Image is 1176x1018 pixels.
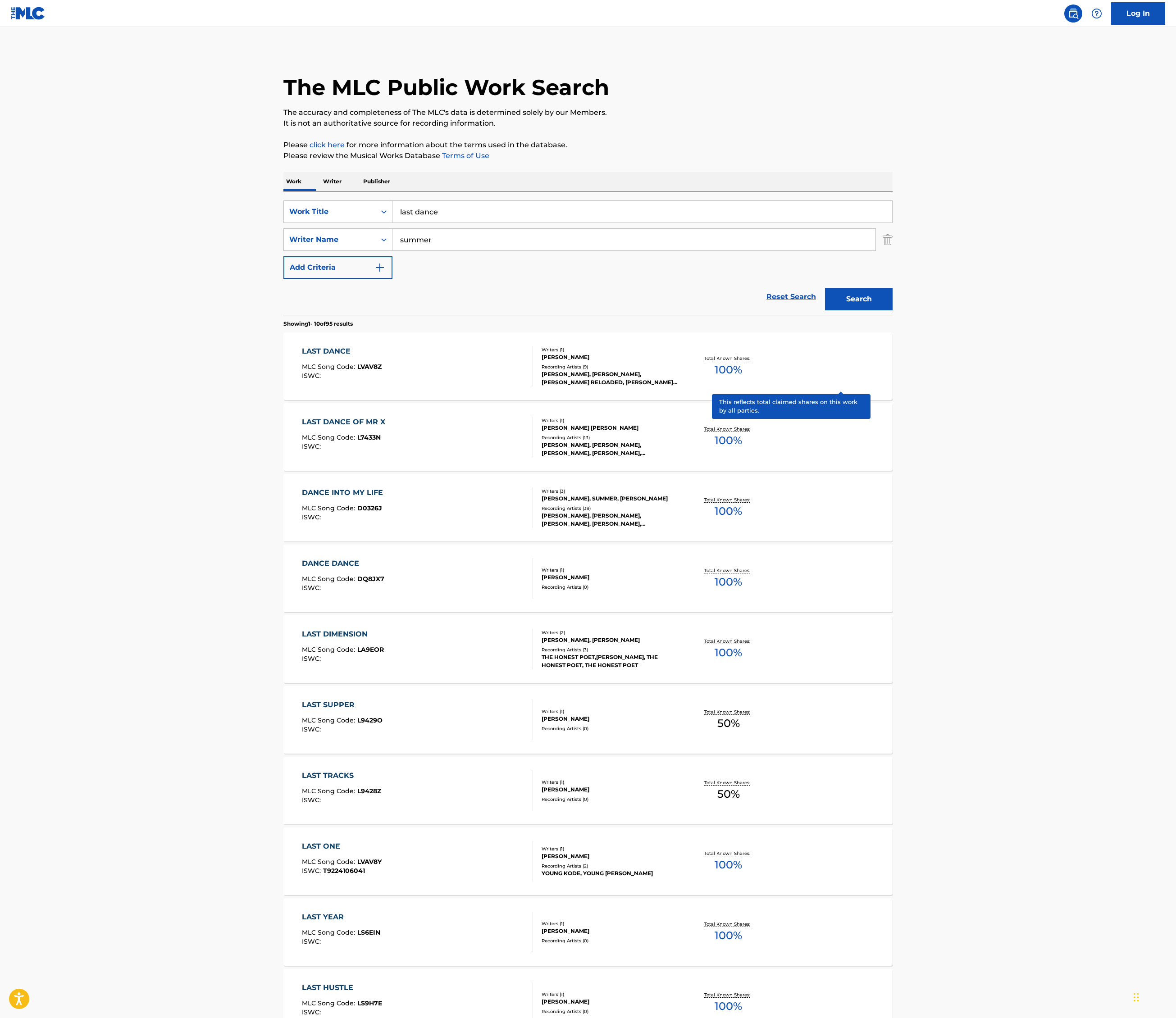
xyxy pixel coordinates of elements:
[283,118,893,129] p: It is not an authoritative source for recording information.
[542,991,678,998] div: Writers ( 1 )
[1091,8,1102,19] img: help
[357,858,382,866] span: LVAV8Y
[542,505,678,512] div: Recording Artists ( 39 )
[302,584,323,592] span: ISWC :
[542,796,678,803] div: Recording Artists ( 0 )
[302,487,387,498] div: DANCE INTO MY LIFE
[542,584,678,591] div: Recording Artists ( 0 )
[302,1008,323,1016] span: ISWC :
[310,141,345,149] a: click here
[542,434,678,441] div: Recording Artists ( 13 )
[704,638,752,645] p: Total Known Shares:
[542,1008,678,1015] div: Recording Artists ( 0 )
[302,867,323,875] span: ISWC :
[323,867,365,875] span: T9224106041
[302,558,384,569] div: DANCE DANCE
[704,567,752,574] p: Total Known Shares:
[704,709,752,715] p: Total Known Shares:
[715,645,742,661] span: 100 %
[357,433,381,441] span: L7433N
[302,982,382,993] div: LAST HUSTLE
[302,346,382,357] div: LAST DANCE
[1064,5,1082,23] a: Public Search
[704,921,752,927] p: Total Known Shares:
[542,937,678,944] div: Recording Artists ( 0 )
[715,998,742,1014] span: 100 %
[542,424,678,432] div: [PERSON_NAME] [PERSON_NAME]
[542,488,678,495] div: Writers ( 3 )
[302,937,323,945] span: ISWC :
[542,869,678,877] div: YOUNG KODE, YOUNG [PERSON_NAME]
[302,700,383,710] div: LAST SUPPER
[715,927,742,944] span: 100 %
[704,779,752,786] p: Total Known Shares:
[1134,984,1139,1011] div: Drag
[1131,975,1176,1018] iframe: Chat Widget
[283,403,893,471] a: LAST DANCE OF MR XMLC Song Code:L7433NISWC:Writers (1)[PERSON_NAME] [PERSON_NAME]Recording Artist...
[825,288,893,310] button: Search
[357,504,382,512] span: D0326J
[357,999,382,1007] span: LS9H7E
[283,107,893,118] p: The accuracy and completeness of The MLC's data is determined solely by our Members.
[302,363,357,371] span: MLC Song Code :
[283,256,392,279] button: Add Criteria
[357,716,383,724] span: L9429O
[302,999,357,1007] span: MLC Song Code :
[542,845,678,852] div: Writers ( 1 )
[542,779,678,786] div: Writers ( 1 )
[542,646,678,653] div: Recording Artists ( 3 )
[289,234,370,245] div: Writer Name
[704,850,752,857] p: Total Known Shares:
[542,725,678,732] div: Recording Artists ( 0 )
[715,503,742,519] span: 100 %
[542,852,678,860] div: [PERSON_NAME]
[302,928,357,936] span: MLC Song Code :
[283,74,609,101] h1: The MLC Public Work Search
[302,629,384,640] div: LAST DIMENSION
[542,346,678,353] div: Writers ( 1 )
[302,725,323,733] span: ISWC :
[440,151,489,160] a: Terms of Use
[542,495,678,503] div: [PERSON_NAME], SUMMER, [PERSON_NAME]
[283,545,893,612] a: DANCE DANCEMLC Song Code:DQ8JX7ISWC:Writers (1)[PERSON_NAME]Recording Artists (0)Total Known Shar...
[283,757,893,824] a: LAST TRACKSMLC Song Code:L9428ZISWC:Writers (1)[PERSON_NAME]Recording Artists (0)Total Known Shar...
[302,770,381,781] div: LAST TRACKS
[357,363,382,371] span: LVAV8Z
[302,912,380,923] div: LAST YEAR
[283,332,893,400] a: LAST DANCEMLC Song Code:LVAV8ZISWC:Writers (1)[PERSON_NAME]Recording Artists (9)[PERSON_NAME], [P...
[715,574,742,590] span: 100 %
[283,150,893,161] p: Please review the Musical Works Database
[717,715,740,732] span: 50 %
[302,796,323,804] span: ISWC :
[302,442,323,450] span: ISWC :
[1068,8,1079,19] img: search
[11,7,46,20] img: MLC Logo
[542,653,678,669] div: THE HONEST POET,[PERSON_NAME], THE HONEST POET, THE HONEST POET
[283,320,353,328] p: Showing 1 - 10 of 95 results
[542,441,678,457] div: [PERSON_NAME], [PERSON_NAME], [PERSON_NAME], [PERSON_NAME], [PERSON_NAME]
[542,863,678,869] div: Recording Artists ( 2 )
[302,858,357,866] span: MLC Song Code :
[302,433,357,441] span: MLC Song Code :
[283,898,893,966] a: LAST YEARMLC Song Code:LS6EINISWC:Writers (1)[PERSON_NAME]Recording Artists (0)Total Known Shares...
[357,575,384,583] span: DQ8JX7
[883,228,893,251] img: Delete Criterion
[357,787,381,795] span: L9428Z
[542,636,678,644] div: [PERSON_NAME], [PERSON_NAME]
[357,645,384,654] span: LA9EOR
[302,504,357,512] span: MLC Song Code :
[704,426,752,432] p: Total Known Shares:
[1111,2,1165,25] a: Log In
[542,417,678,424] div: Writers ( 1 )
[717,786,740,802] span: 50 %
[715,857,742,873] span: 100 %
[704,355,752,362] p: Total Known Shares:
[374,262,385,273] img: 9d2ae6d4665cec9f34b9.svg
[542,708,678,715] div: Writers ( 1 )
[715,362,742,378] span: 100 %
[762,287,820,307] a: Reset Search
[542,715,678,723] div: [PERSON_NAME]
[283,172,304,191] p: Work
[302,513,323,521] span: ISWC :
